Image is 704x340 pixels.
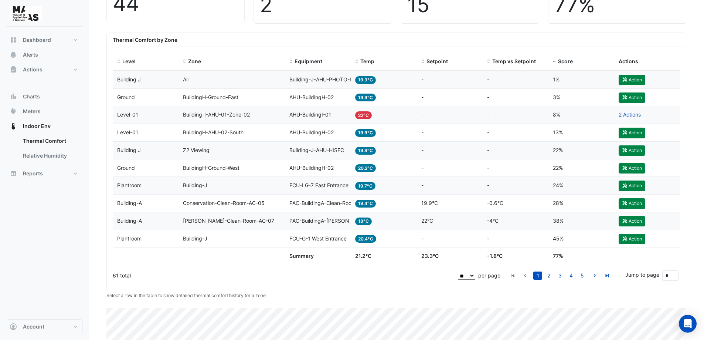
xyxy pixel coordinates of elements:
[421,94,424,100] span: -
[17,148,83,163] a: Relative Humidity
[6,62,83,77] button: Actions
[543,272,554,280] li: page 2
[6,33,83,47] button: Dashboard
[487,165,489,171] span: -
[289,235,347,242] span: FCU-G-1 West Entrance
[183,182,207,188] span: Building-J
[590,272,599,280] a: go to next page
[355,253,371,259] span: 21.2°C
[421,235,424,242] span: -
[421,182,424,188] span: -
[553,76,560,83] span: 1%
[289,94,334,100] span: AHU-BuildingH-02
[487,253,503,259] span: -1.8°C
[183,129,244,135] span: BuildingH-AHU-02-South
[492,58,536,64] span: Temp vs Setpoint
[487,129,489,135] span: -
[10,93,17,100] app-icon: Charts
[553,235,564,242] span: 45%
[619,92,645,103] button: Action
[10,170,17,177] app-icon: Reports
[421,200,438,206] span: 19.9°C
[183,235,207,242] span: Building-J
[17,134,83,148] a: Thermal Comfort
[619,198,645,209] button: Action
[355,111,372,119] span: 22°C
[355,129,376,137] span: 19.9°C
[533,272,542,280] a: 1
[619,181,645,191] button: Action
[289,129,334,135] span: AHU-BuildingH-02
[487,182,489,188] span: -
[183,165,239,171] span: BuildingH-Ground-West
[619,145,645,156] button: Action
[603,272,612,280] a: go to last page
[117,165,135,171] span: Ground
[554,272,565,280] li: page 3
[565,272,577,280] li: page 4
[188,58,201,64] span: Zone
[113,266,456,285] div: 61 total
[553,147,563,153] span: 22%
[421,76,424,83] span: -
[6,134,83,166] div: Indoor Env
[10,108,17,115] app-icon: Meters
[23,122,51,130] span: Indoor Env
[521,272,530,280] a: go to previous page
[289,252,346,260] div: Summary
[183,111,250,118] span: Building-I-AHU-01-Zone-02
[619,163,645,174] button: Action
[106,293,266,298] small: Select a row in the table to show detailed thermal comfort history for a zone
[355,200,376,208] span: 19.4°C
[355,164,376,172] span: 20.2°C
[289,218,386,224] span: PAC-BuildingA-AusMus-AC-07
[553,253,563,259] span: 77%
[10,36,17,44] app-icon: Dashboard
[577,272,588,280] li: page 5
[10,66,17,73] app-icon: Actions
[487,200,503,206] span: -0.6°C
[619,234,645,244] button: Action
[183,218,274,224] span: AusMus-Clean-Room-AC-07
[421,111,424,118] span: -
[289,111,331,118] span: AHU-BuildingI-01
[553,129,563,135] span: 13%
[289,165,334,171] span: AHU-BuildingH-02
[619,75,645,85] button: Action
[23,51,38,58] span: Alerts
[532,272,543,280] li: page 1
[578,272,586,280] a: 5
[553,200,563,206] span: 28%
[355,76,376,84] span: 19.3°C
[113,37,177,43] b: Thermal Comfort by Zone
[117,94,135,100] span: Ground
[117,129,138,135] span: Level-01
[23,108,41,115] span: Meters
[23,66,42,73] span: Actions
[508,272,517,280] a: go to first page
[9,6,42,21] img: Company Logo
[421,165,424,171] span: -
[117,147,141,153] span: Building J
[487,94,489,100] span: -
[421,147,424,153] span: -
[487,111,489,118] span: -
[183,200,265,206] span: Conservation-Clean-Room-AC-05
[295,58,322,64] span: Equipment
[23,170,43,177] span: Reports
[487,235,489,242] span: -
[625,271,659,279] label: Jump to page
[23,93,40,100] span: Charts
[289,76,358,83] span: Building-J-AHU-PHOTO-ISO
[355,147,376,155] span: 19.8°C
[487,147,489,153] span: -
[619,216,645,226] button: Action
[567,272,575,280] a: 4
[6,166,83,181] button: Reports
[117,235,142,242] span: Plantroom
[10,122,17,130] app-icon: Indoor Env
[355,94,376,101] span: 19.9°C
[553,218,564,224] span: 38%
[117,111,138,118] span: Level-01
[360,58,374,64] span: Temp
